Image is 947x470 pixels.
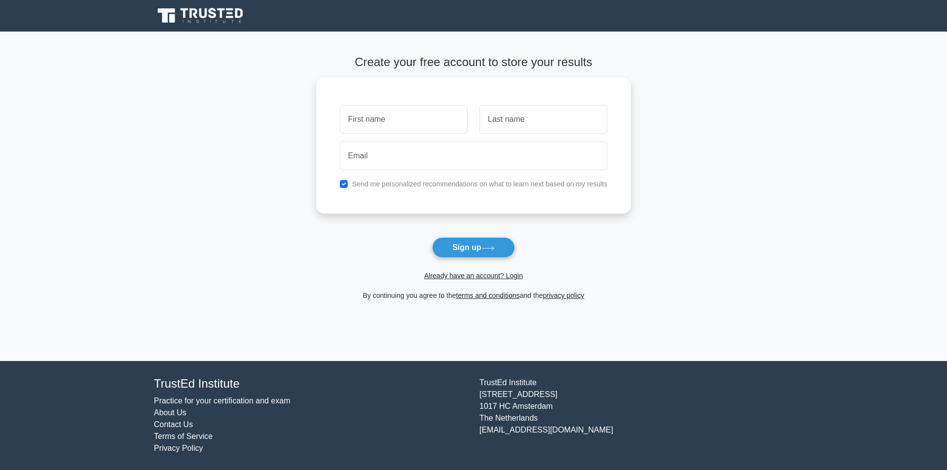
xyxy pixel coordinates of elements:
a: Already have an account? Login [424,272,523,280]
input: First name [340,105,468,134]
a: Terms of Service [154,432,213,440]
h4: TrustEd Institute [154,377,468,391]
div: TrustEd Institute [STREET_ADDRESS] 1017 HC Amsterdam The Netherlands [EMAIL_ADDRESS][DOMAIN_NAME] [473,377,799,454]
a: Privacy Policy [154,444,203,452]
a: privacy policy [543,291,584,299]
h4: Create your free account to store your results [316,55,631,70]
div: By continuing you agree to the and the [310,289,637,301]
input: Email [340,142,608,170]
a: About Us [154,408,186,417]
a: terms and conditions [456,291,520,299]
input: Last name [479,105,607,134]
a: Contact Us [154,420,193,429]
a: Practice for your certification and exam [154,397,291,405]
label: Send me personalized recommendations on what to learn next based on my results [352,180,608,188]
button: Sign up [432,237,515,258]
